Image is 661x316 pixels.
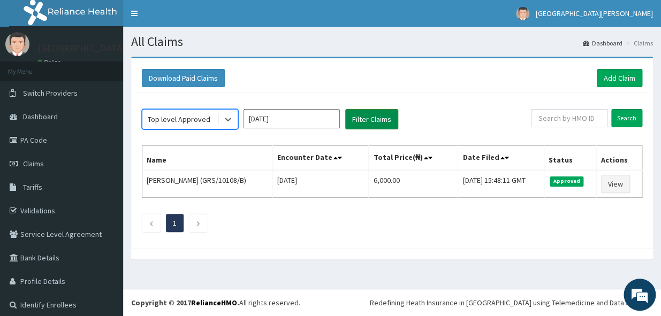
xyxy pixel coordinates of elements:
[596,146,642,171] th: Actions
[149,218,154,228] a: Previous page
[123,289,661,316] footer: All rights reserved.
[369,170,458,198] td: 6,000.00
[173,218,177,228] a: Page 1 is your current page
[23,112,58,121] span: Dashboard
[23,159,44,168] span: Claims
[272,170,369,198] td: [DATE]
[458,170,544,198] td: [DATE] 15:48:11 GMT
[369,146,458,171] th: Total Price(₦)
[544,146,596,171] th: Status
[531,109,607,127] input: Search by HMO ID
[148,114,210,125] div: Top level Approved
[142,69,225,87] button: Download Paid Claims
[131,298,239,307] strong: Copyright © 2017 .
[370,297,653,308] div: Redefining Heath Insurance in [GEOGRAPHIC_DATA] using Telemedicine and Data Science!
[458,146,544,171] th: Date Filed
[272,146,369,171] th: Encounter Date
[601,175,630,193] a: View
[37,43,196,53] p: [GEOGRAPHIC_DATA][PERSON_NAME]
[597,69,642,87] a: Add Claim
[23,182,42,192] span: Tariffs
[345,109,398,129] button: Filter Claims
[536,9,653,18] span: [GEOGRAPHIC_DATA][PERSON_NAME]
[550,176,583,186] span: Approved
[37,58,63,66] a: Online
[142,170,273,198] td: [PERSON_NAME] (GRS/10108/B)
[23,88,78,98] span: Switch Providers
[131,35,653,49] h1: All Claims
[244,109,340,128] input: Select Month and Year
[191,298,237,307] a: RelianceHMO
[611,109,642,127] input: Search
[516,7,529,20] img: User Image
[583,38,622,48] a: Dashboard
[5,32,29,56] img: User Image
[196,218,201,228] a: Next page
[142,146,273,171] th: Name
[624,38,653,48] li: Claims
